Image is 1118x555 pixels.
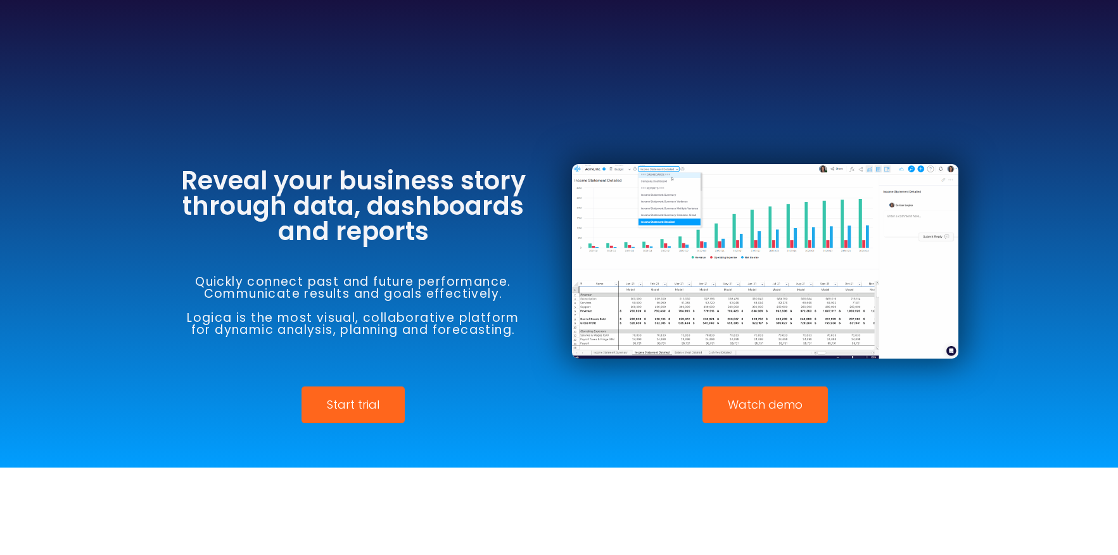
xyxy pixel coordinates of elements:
[302,386,405,423] a: Start trial
[728,399,803,411] span: Watch demo
[702,386,828,423] a: Watch demo
[160,276,547,336] h6: Quickly connect past and future performance. Communicate results and goals effectively. Logica is...
[160,168,547,244] h3: Reveal your business story through data, dashboards and reports
[327,399,379,411] span: Start trial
